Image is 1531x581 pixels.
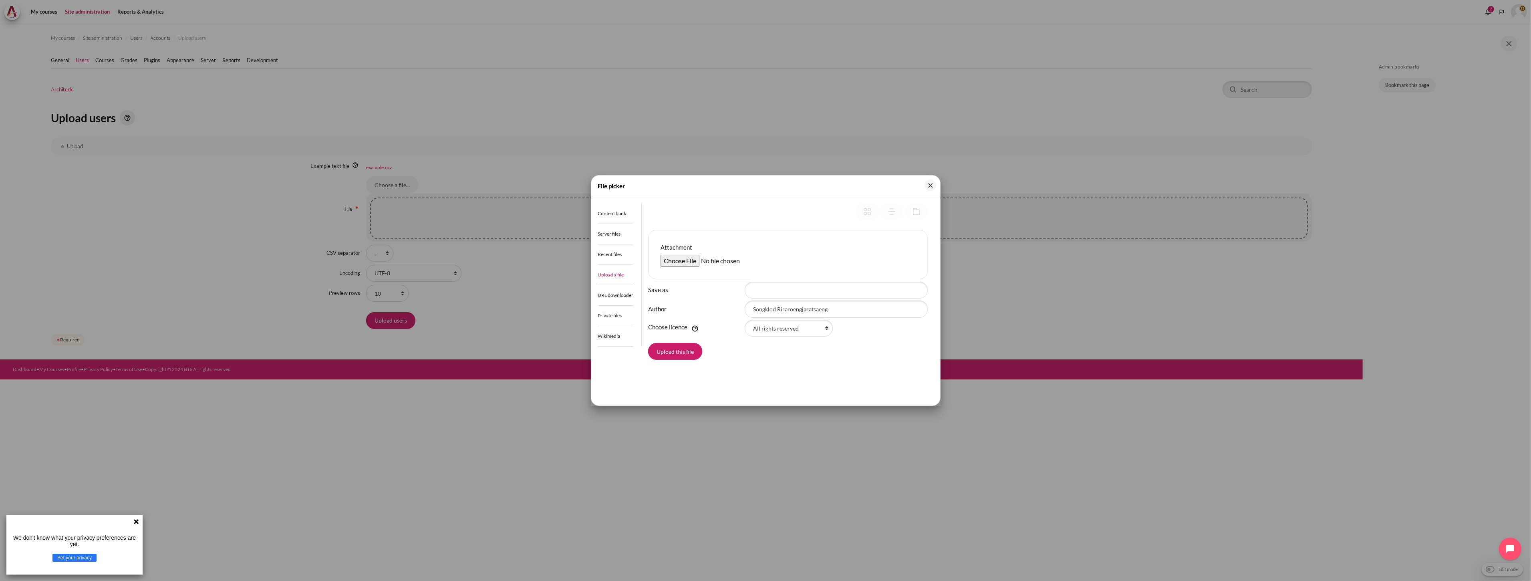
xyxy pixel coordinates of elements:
[598,210,626,216] span: Content bank
[648,323,687,332] label: Choose licence
[661,243,692,252] label: Attachment
[598,244,633,265] a: Recent files
[598,182,625,191] h3: File picker
[598,313,622,319] span: Private files
[598,251,622,257] span: Recent files
[648,305,741,314] label: Author
[598,285,633,306] a: URL downloader
[10,535,139,547] p: We don't know what your privacy preferences are yet.
[598,265,633,285] a: Upload a file
[598,306,633,326] a: Private files
[691,325,699,332] img: Help with Choose licence
[598,272,624,278] span: Upload a file
[598,204,633,224] a: Content bank
[52,554,97,562] button: Set your privacy
[598,224,633,244] a: Server files
[598,231,620,237] span: Server files
[598,326,633,347] a: Wikimedia
[598,333,620,339] span: Wikimedia
[690,325,700,332] a: Help
[598,292,633,298] span: URL downloader
[648,343,702,360] button: Upload this file
[925,180,936,191] button: Close
[648,285,741,295] label: Save as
